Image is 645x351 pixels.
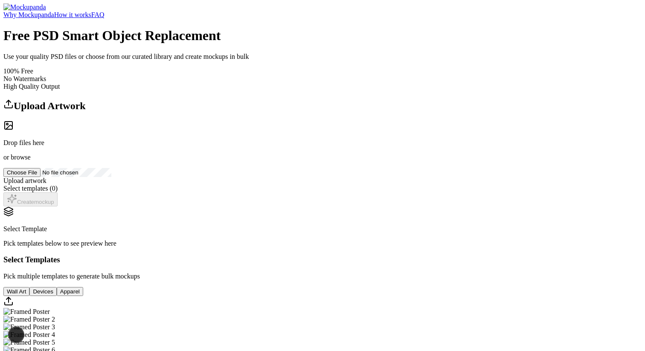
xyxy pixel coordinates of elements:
a: How it works [54,11,91,18]
p: Select Template [3,225,642,233]
div: Select template Framed Poster 3 [3,323,642,331]
div: Select template Framed Poster 5 [3,339,642,346]
div: Select template Framed Poster [3,308,642,316]
button: Wall Art [3,287,29,296]
div: Upload custom PSD template [3,296,642,308]
p: Drop files here [3,139,642,147]
button: Devices [29,287,56,296]
a: Why Mockupanda [3,11,54,18]
span: Select templates ( 0 ) [3,185,58,192]
div: Create mockup [7,194,54,205]
img: Framed Poster 4 [3,331,55,339]
a: FAQ [91,11,105,18]
img: Framed Poster 3 [3,323,55,331]
img: Framed Poster 2 [3,316,55,323]
h3: Select Templates [3,255,642,264]
p: Pick templates below to see preview here [3,240,642,247]
button: Createmockup [3,192,58,206]
h2: Upload Artwork [3,99,642,112]
p: Pick multiple templates to generate bulk mockups [3,273,642,280]
span: No Watermarks [3,75,46,82]
h1: Free PSD Smart Object Replacement [3,28,642,44]
a: Mockupanda home [3,3,46,11]
span: 100% Free [3,67,33,75]
span: browse [11,154,30,161]
img: Framed Poster 5 [3,339,55,346]
button: Apparel [57,287,83,296]
span: Upload artwork [3,177,46,184]
img: Framed Poster [3,308,50,316]
p: or [3,154,642,161]
div: Select template Framed Poster 4 [3,331,642,339]
span: High Quality Output [3,83,60,90]
div: Select template Framed Poster 2 [3,316,642,323]
p: Use your quality PSD files or choose from our curated library and create mockups in bulk [3,53,642,61]
img: Mockupanda [3,3,46,11]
